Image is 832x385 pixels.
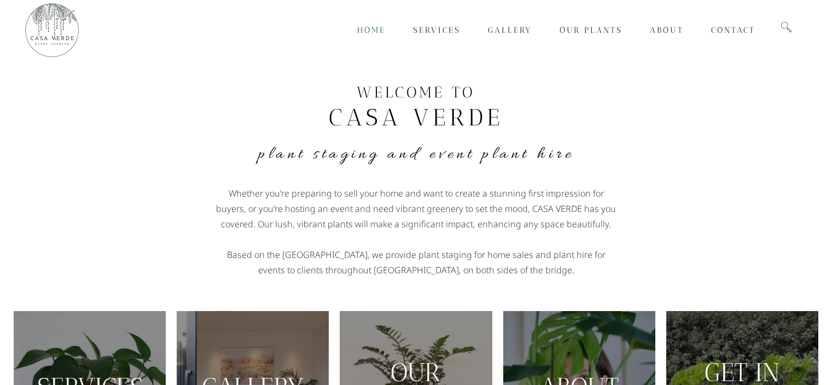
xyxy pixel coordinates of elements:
span: Contact [711,25,755,35]
h4: Plant Staging and Event Plant Hire [110,143,723,166]
h3: WELCOME TO [110,82,723,103]
h2: CASA VERDE [110,103,723,132]
span: Our Plants [560,25,622,35]
p: Whether you’re preparing to sell your home and want to create a stunning first impression for buy... [214,186,619,232]
span: Home [357,25,386,35]
span: About [650,25,684,35]
p: Based on the [GEOGRAPHIC_DATA], we provide plant staging for home sales and plant hire for events... [214,247,619,278]
span: Services [413,25,461,35]
span: Gallery [488,25,532,35]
